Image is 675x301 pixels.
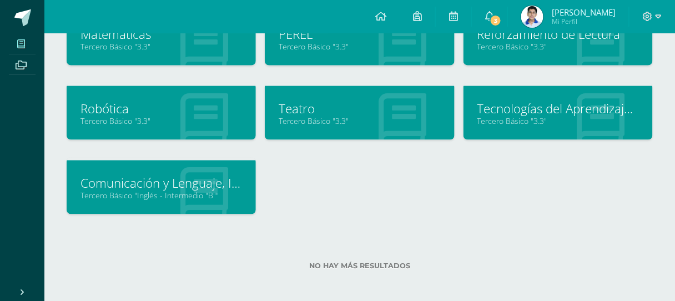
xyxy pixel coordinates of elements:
[552,17,616,26] span: Mi Perfil
[80,26,242,43] a: Matemáticas
[279,26,440,43] a: PEREL
[477,41,639,52] a: Tercero Básico "3.3"
[279,100,440,117] a: Teatro
[477,100,639,117] a: Tecnologías del Aprendizaje y la Comunicación
[477,26,639,43] a: Reforzamiento de Lectura
[552,7,616,18] span: [PERSON_NAME]
[490,14,502,27] span: 3
[477,116,639,126] a: Tercero Básico "3.3"
[521,6,543,28] img: 65f48b680b7a5031abbe2aeb99af1c9b.png
[279,41,440,52] a: Tercero Básico "3.3"
[80,41,242,52] a: Tercero Básico "3.3"
[279,116,440,126] a: Tercero Básico "3.3"
[67,262,653,270] label: No hay más resultados
[80,116,242,126] a: Tercero Básico "3.3"
[80,174,242,192] a: Comunicación y Lenguaje, Idioma Extranjero
[80,190,242,200] a: Tercero Básico "Inglés - Intermedio "B""
[80,100,242,117] a: Robótica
